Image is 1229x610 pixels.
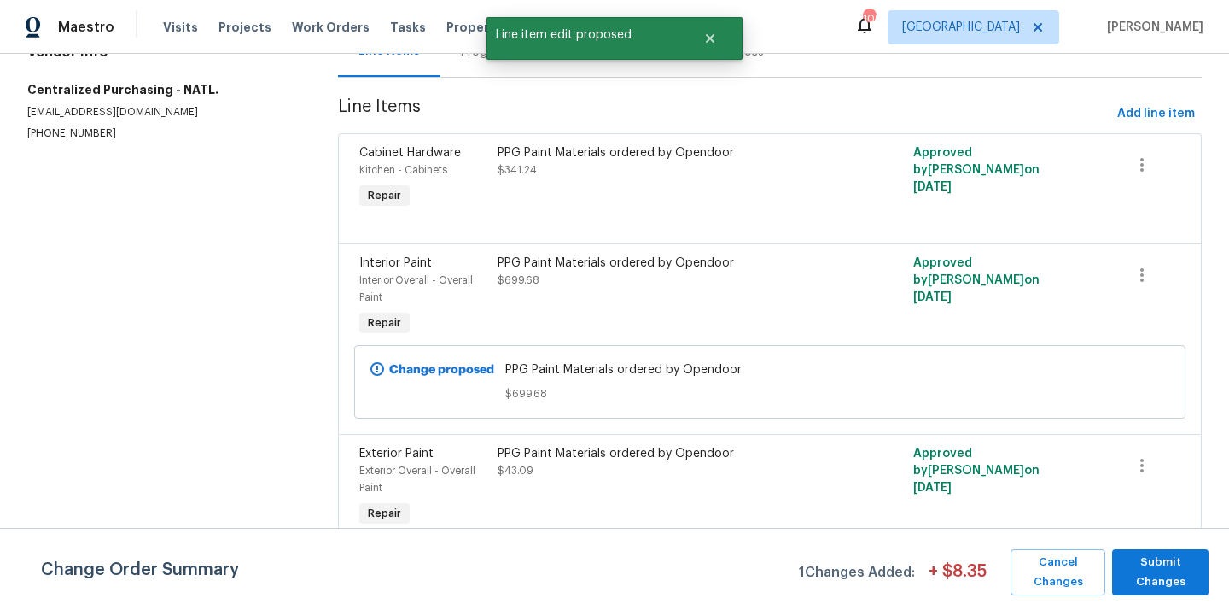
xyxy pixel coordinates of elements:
[1019,553,1097,592] span: Cancel Changes
[359,257,432,269] span: Interior Paint
[913,257,1040,303] span: Approved by [PERSON_NAME] on
[913,147,1040,193] span: Approved by [PERSON_NAME] on
[359,466,475,493] span: Exterior Overall - Overall Paint
[913,181,952,193] span: [DATE]
[682,21,738,56] button: Close
[1110,98,1202,130] button: Add line item
[913,482,952,494] span: [DATE]
[1117,103,1195,125] span: Add line item
[913,291,952,303] span: [DATE]
[1100,19,1203,36] span: [PERSON_NAME]
[58,19,114,36] span: Maestro
[359,448,434,460] span: Exterior Paint
[498,445,834,462] div: PPG Paint Materials ordered by Opendoor
[338,98,1110,130] span: Line Items
[486,17,682,53] span: Line item edit proposed
[41,549,239,595] span: Change Order Summary
[498,275,539,285] span: $699.68
[863,10,875,27] div: 109
[902,19,1020,36] span: [GEOGRAPHIC_DATA]
[361,187,408,204] span: Repair
[359,165,447,175] span: Kitchen - Cabinets
[446,19,513,36] span: Properties
[27,81,297,98] h5: Centralized Purchasing - NATL.
[498,144,834,161] div: PPG Paint Materials ordered by Opendoor
[27,105,297,120] p: [EMAIL_ADDRESS][DOMAIN_NAME]
[913,448,1040,494] span: Approved by [PERSON_NAME] on
[390,21,426,33] span: Tasks
[498,165,537,175] span: $341.24
[163,19,198,36] span: Visits
[1112,549,1209,595] button: Submit Changes
[498,255,834,272] div: PPG Paint Materials ordered by Opendoor
[27,126,297,141] p: [PHONE_NUMBER]
[359,275,473,302] span: Interior Overall - Overall Paint
[361,505,408,522] span: Repair
[359,147,461,159] span: Cabinet Hardware
[929,563,987,595] span: + $ 8.35
[389,364,494,376] b: Change proposed
[1011,549,1105,595] button: Cancel Changes
[292,19,370,36] span: Work Orders
[218,19,271,36] span: Projects
[505,385,1034,402] span: $699.68
[361,314,408,331] span: Repair
[799,556,915,595] span: 1 Changes Added:
[505,361,1034,378] span: PPG Paint Materials ordered by Opendoor
[1121,553,1200,592] span: Submit Changes
[498,466,533,476] span: $43.09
